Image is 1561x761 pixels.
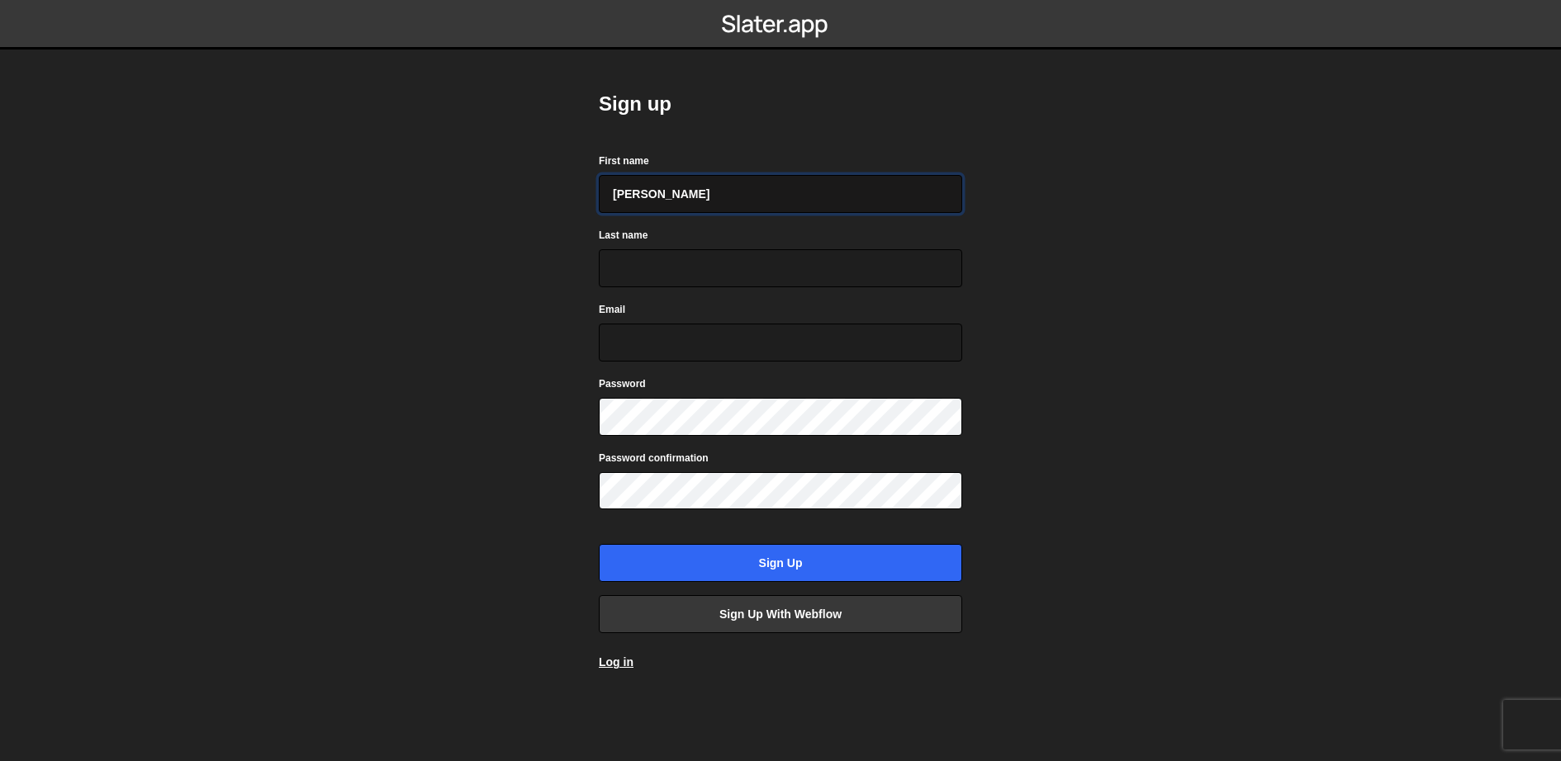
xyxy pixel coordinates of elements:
[599,655,633,669] a: Log in
[599,227,648,243] label: Last name
[599,91,962,117] h2: Sign up
[599,544,962,582] input: Sign up
[599,153,649,169] label: First name
[599,376,646,392] label: Password
[599,450,709,466] label: Password confirmation
[599,595,962,633] a: Sign up with Webflow
[599,301,625,318] label: Email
